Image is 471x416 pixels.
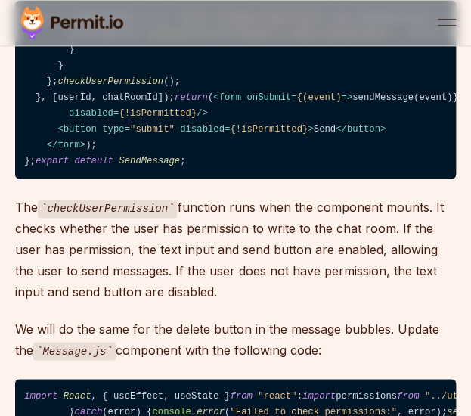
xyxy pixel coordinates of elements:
[15,197,456,303] p: The function runs when the component mounts. It checks whether the user has permission to write t...
[24,390,57,401] span: import
[438,14,456,32] button: open menu
[336,124,386,135] span: </ >
[175,92,208,103] span: return
[213,92,352,103] span: < = =>
[230,390,252,401] span: from
[130,124,175,135] span: "submit"
[64,124,97,135] span: button
[119,108,197,119] span: {!isPermitted}
[57,124,313,135] span: < = = >
[180,124,225,135] span: disabled
[15,1,456,179] code: { useAuthState } ; permissions ; = ( ) => { [user] = (auth); userId = user?. || ; [isPermitted, s...
[258,390,296,401] span: "react"
[64,390,91,401] span: React
[230,124,308,135] span: {!isPermitted}
[119,156,180,166] span: SendMessage
[15,318,456,361] p: We will do the same for the delete button in the message bubbles. Update the component with the f...
[347,124,380,135] span: button
[219,92,241,103] span: form
[397,390,419,401] span: from
[47,140,85,151] span: </ >
[74,156,113,166] span: default
[297,92,342,103] span: {(event)
[33,342,116,360] code: Message.js
[57,140,79,151] span: form
[69,108,113,119] span: disabled
[246,92,291,103] span: onSubmit
[102,124,124,135] span: type
[36,156,69,166] span: export
[302,390,336,401] span: import
[15,3,129,42] img: Permit logo
[57,76,163,87] span: checkUserPermission
[38,200,177,218] code: checkUserPermission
